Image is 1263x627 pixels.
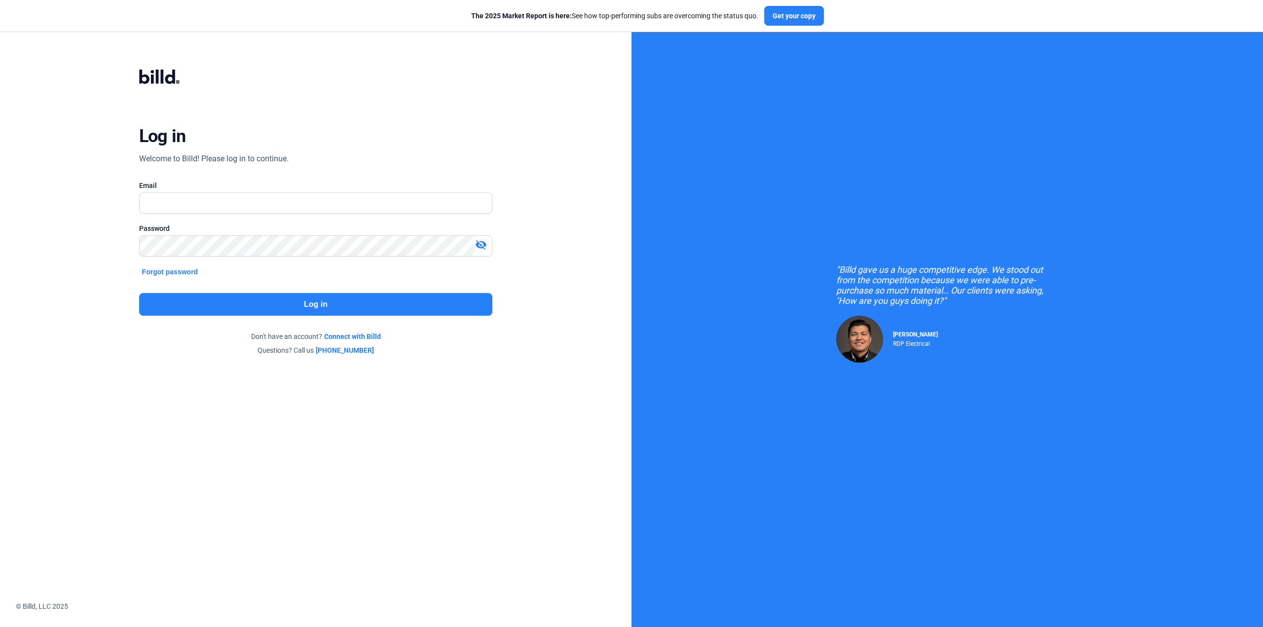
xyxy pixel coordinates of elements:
button: Log in [139,293,493,316]
div: Log in [139,125,186,147]
span: [PERSON_NAME] [893,331,938,338]
div: Password [139,223,493,233]
div: Don't have an account? [139,332,493,341]
span: The 2025 Market Report is here: [471,12,572,20]
div: Questions? Call us [139,345,493,355]
div: Welcome to Billd! Please log in to continue. [139,153,289,165]
div: See how top-performing subs are overcoming the status quo. [471,11,758,21]
div: Email [139,181,493,190]
button: Forgot password [139,266,201,277]
a: Connect with Billd [324,332,381,341]
div: "Billd gave us a huge competitive edge. We stood out from the competition because we were able to... [836,264,1058,306]
div: RDP Electrical [893,338,938,347]
a: [PHONE_NUMBER] [316,345,374,355]
button: Get your copy [764,6,824,26]
mat-icon: visibility_off [475,239,487,251]
img: Raul Pacheco [836,316,883,363]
